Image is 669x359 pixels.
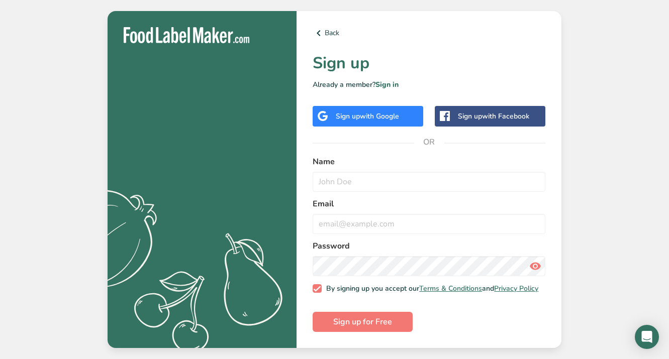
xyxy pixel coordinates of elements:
a: Back [313,27,545,39]
span: with Google [360,111,399,121]
p: Already a member? [313,79,545,90]
img: Food Label Maker [124,27,249,44]
label: Password [313,240,545,252]
a: Terms & Conditions [419,284,482,293]
span: OR [414,127,444,157]
span: Sign up for Free [333,316,392,328]
a: Sign in [375,80,399,89]
input: email@example.com [313,214,545,234]
div: Sign up [336,111,399,122]
button: Sign up for Free [313,312,413,332]
label: Name [313,156,545,168]
div: Sign up [458,111,529,122]
div: Open Intercom Messenger [635,325,659,349]
h1: Sign up [313,51,545,75]
a: Privacy Policy [494,284,538,293]
input: John Doe [313,172,545,192]
label: Email [313,198,545,210]
span: By signing up you accept our and [322,284,539,293]
span: with Facebook [482,111,529,121]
